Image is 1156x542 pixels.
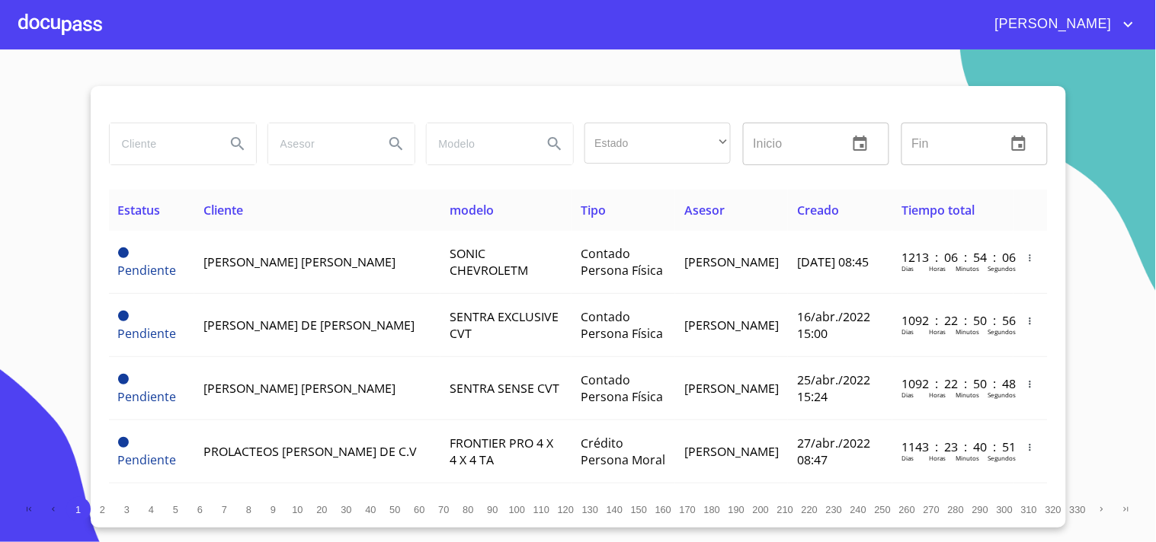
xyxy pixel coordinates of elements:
button: 300 [993,497,1017,521]
span: Pendiente [118,262,177,279]
span: modelo [450,202,494,218]
span: 270 [924,504,940,515]
button: 160 [652,497,676,521]
button: 5 [164,497,188,521]
button: Search [219,126,256,162]
button: 240 [847,497,871,521]
span: Pendiente [118,451,177,468]
span: 230 [826,504,842,515]
button: 20 [310,497,335,521]
button: 220 [798,497,822,521]
span: 220 [802,504,818,515]
span: [PERSON_NAME] [684,443,779,460]
span: 10 [292,504,303,515]
span: 60 [414,504,424,515]
span: 280 [948,504,964,515]
button: 10 [286,497,310,521]
span: 300 [997,504,1013,515]
p: Segundos [988,391,1016,399]
span: 210 [777,504,793,515]
button: 1 [66,497,91,521]
button: 7 [213,497,237,521]
p: Segundos [988,454,1016,462]
span: 200 [753,504,769,515]
span: Pendiente [118,247,129,258]
input: search [110,123,213,164]
span: 30 [341,504,351,515]
span: 150 [631,504,647,515]
span: 180 [704,504,720,515]
button: 100 [505,497,530,521]
button: 170 [676,497,700,521]
span: 50 [389,504,400,515]
span: 6 [197,504,203,515]
span: 290 [972,504,988,515]
input: search [268,123,372,164]
p: Horas [929,264,946,273]
span: 4 [149,504,154,515]
span: Pendiente [118,311,129,321]
p: Minutos [956,391,979,399]
span: 160 [655,504,671,515]
button: 70 [432,497,456,521]
span: [PERSON_NAME] [PERSON_NAME] [203,380,395,397]
span: 330 [1070,504,1086,515]
button: 280 [944,497,969,521]
span: SONIC CHEVROLETM [450,245,528,279]
p: Dias [901,391,914,399]
p: 1213 : 06 : 54 : 06 [901,249,1004,266]
button: 60 [408,497,432,521]
button: Search [378,126,415,162]
button: 3 [115,497,139,521]
span: Pendiente [118,388,177,405]
button: 40 [359,497,383,521]
span: [PERSON_NAME] [684,380,779,397]
span: 5 [173,504,178,515]
span: 1 [75,504,81,515]
button: 230 [822,497,847,521]
button: 320 [1042,497,1066,521]
span: SENTRA SENSE CVT [450,380,559,397]
button: 190 [725,497,749,521]
p: Horas [929,391,946,399]
button: 80 [456,497,481,521]
p: Minutos [956,264,979,273]
p: 1092 : 22 : 50 : 48 [901,375,1004,392]
span: 80 [463,504,473,515]
button: 50 [383,497,408,521]
span: Tipo [581,202,606,218]
span: 90 [487,504,498,515]
span: 190 [729,504,745,515]
span: Contado Persona Física [581,371,663,405]
button: 150 [627,497,652,521]
span: Contado Persona Física [581,308,663,342]
span: 2 [100,504,105,515]
span: 8 [246,504,251,515]
span: Creado [797,202,839,218]
span: 70 [438,504,449,515]
button: 6 [188,497,213,521]
span: 40 [365,504,376,515]
span: 16/abr./2022 15:00 [797,308,870,342]
span: Pendiente [118,437,129,448]
p: Minutos [956,327,979,336]
p: 1143 : 23 : 40 : 51 [901,438,1004,455]
span: 120 [558,504,574,515]
p: Horas [929,327,946,336]
button: 4 [139,497,164,521]
span: [PERSON_NAME] DE [PERSON_NAME] [203,317,415,333]
span: Asesor [684,202,725,218]
button: 110 [530,497,554,521]
span: 20 [316,504,327,515]
span: 130 [582,504,598,515]
button: 90 [481,497,505,521]
button: 9 [261,497,286,521]
button: 260 [895,497,920,521]
button: 130 [578,497,603,521]
button: 290 [969,497,993,521]
span: FRONTIER PRO 4 X 4 X 4 TA [450,435,553,468]
button: 8 [237,497,261,521]
button: 140 [603,497,627,521]
button: 120 [554,497,578,521]
span: Cliente [203,202,243,218]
